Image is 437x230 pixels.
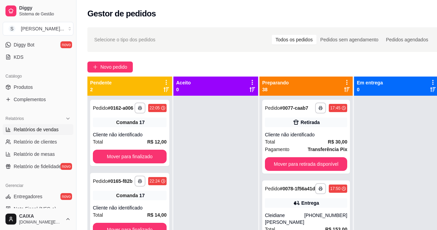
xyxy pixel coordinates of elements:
[3,180,73,191] div: Gerenciar
[330,105,340,111] div: 17:45
[301,200,319,206] div: Entrega
[3,71,73,82] div: Catálogo
[328,139,347,145] strong: R$ 30,00
[265,138,275,146] span: Total
[265,131,347,138] div: Cliente não identificado
[265,157,347,171] button: Mover para retirada disponível
[9,25,15,32] span: S
[3,161,73,172] a: Relatório de fidelidadenovo
[265,146,290,153] span: Pagamento
[3,124,73,135] a: Relatórios de vendas
[3,149,73,160] a: Relatório de mesas
[93,138,103,146] span: Total
[3,211,73,227] button: CAIXA[DOMAIN_NAME][EMAIL_ADDRESS][DOMAIN_NAME]
[265,105,280,111] span: Pedido
[90,86,112,93] p: 2
[90,79,112,86] p: Pendente
[108,105,133,111] strong: # 0162-a006
[3,39,73,50] a: Diggy Botnovo
[94,36,155,43] span: Selecione o tipo dos pedidos
[3,203,73,214] a: Nota Fiscal (NFC-e)
[262,79,289,86] p: Preparando
[116,192,138,199] span: Comanda
[308,147,347,152] strong: Transferência Pix
[3,191,73,202] a: Entregadoresnovo
[93,131,167,138] div: Cliente não identificado
[357,86,383,93] p: 0
[14,126,59,133] span: Relatórios de vendas
[3,52,73,63] a: KDS
[3,3,73,19] a: DiggySistema de Gestão
[147,139,167,145] strong: R$ 12,00
[19,5,71,11] span: Diggy
[14,96,46,103] span: Complementos
[5,116,24,121] span: Relatórios
[93,204,167,211] div: Cliente não identificado
[14,151,55,158] span: Relatório de mesas
[14,54,24,60] span: KDS
[93,150,167,163] button: Mover para finalizado
[139,192,145,199] div: 17
[14,138,57,145] span: Relatório de clientes
[147,212,167,218] strong: R$ 14,00
[14,163,61,170] span: Relatório de fidelidade
[21,25,64,32] div: [PERSON_NAME] ...
[176,86,191,93] p: 0
[176,79,191,86] p: Aceito
[93,211,103,219] span: Total
[357,79,383,86] p: Em entrega
[382,35,432,44] div: Pedidos agendados
[316,35,382,44] div: Pedidos sem agendamento
[19,11,71,17] span: Sistema de Gestão
[304,212,347,226] div: [PHONE_NUMBER]
[100,63,127,71] span: Novo pedido
[330,186,340,191] div: 17:50
[3,136,73,147] a: Relatório de clientes
[265,212,304,226] div: Cleidiane [PERSON_NAME]
[139,119,145,126] div: 17
[19,219,62,225] span: [DOMAIN_NAME][EMAIL_ADDRESS][DOMAIN_NAME]
[14,205,56,212] span: Nota Fiscal (NFC-e)
[116,119,138,126] span: Comanda
[14,193,42,200] span: Entregadores
[14,41,34,48] span: Diggy Bot
[272,35,316,44] div: Todos os pedidos
[14,84,33,91] span: Produtos
[108,178,132,184] strong: # 0165-f82b
[87,8,156,19] h2: Gestor de pedidos
[87,62,133,72] button: Novo pedido
[19,213,62,219] span: CAIXA
[150,178,160,184] div: 22:24
[265,186,280,191] span: Pedido
[3,22,73,36] button: Select a team
[3,82,73,93] a: Produtos
[301,119,320,126] div: Retirada
[3,94,73,105] a: Complementos
[93,65,98,69] span: plus
[93,105,108,111] span: Pedido
[280,105,308,111] strong: # 0077-caab7
[150,105,160,111] div: 22:05
[280,186,315,191] strong: # 0078-1f56a41d
[93,178,108,184] span: Pedido
[262,86,289,93] p: 38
